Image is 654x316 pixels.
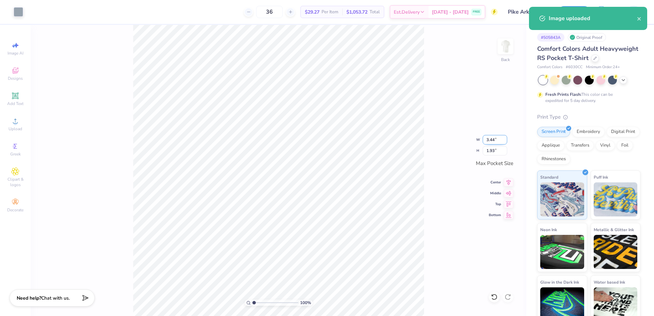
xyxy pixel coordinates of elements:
div: Digital Print [607,127,640,137]
img: Metallic & Glitter Ink [594,235,638,269]
span: Puff Ink [594,174,608,181]
div: This color can be expedited for 5 day delivery. [545,91,629,104]
span: Greek [10,151,21,157]
span: Decorate [7,207,24,213]
strong: Fresh Prints Flash: [545,92,581,97]
img: Puff Ink [594,182,638,216]
span: Image AI [7,50,24,56]
span: Chat with us. [41,295,70,301]
span: Top [489,202,501,207]
span: Clipart & logos [3,177,27,187]
span: Center [489,180,501,185]
span: FREE [473,10,480,14]
div: Applique [537,140,564,151]
img: Back [499,40,512,53]
span: # 6030CC [566,64,582,70]
input: – – [256,6,283,18]
img: Standard [540,182,584,216]
div: Transfers [566,140,594,151]
button: close [637,14,642,22]
span: $1,053.72 [346,9,368,16]
div: Image uploaded [549,14,637,22]
span: Neon Ink [540,226,557,233]
div: Screen Print [537,127,570,137]
div: Original Proof [568,33,606,42]
span: Metallic & Glitter Ink [594,226,634,233]
span: Upload [9,126,22,132]
span: Comfort Colors [537,64,562,70]
input: Untitled Design [503,5,553,19]
span: Comfort Colors Adult Heavyweight RS Pocket T-Shirt [537,45,638,62]
span: $29.27 [305,9,320,16]
div: Back [501,57,510,63]
span: Designs [8,76,23,81]
span: Middle [489,191,501,196]
span: Per Item [322,9,338,16]
div: Rhinestones [537,154,570,164]
span: Minimum Order: 24 + [586,64,620,70]
div: Embroidery [572,127,605,137]
img: Neon Ink [540,235,584,269]
span: Standard [540,174,558,181]
div: Print Type [537,113,640,121]
div: # 505843A [537,33,564,42]
span: Est. Delivery [394,9,420,16]
span: Bottom [489,213,501,217]
span: Water based Ink [594,279,625,286]
span: Add Text [7,101,24,106]
span: Total [370,9,380,16]
div: Foil [617,140,633,151]
span: Glow in the Dark Ink [540,279,579,286]
div: Vinyl [596,140,615,151]
strong: Need help? [17,295,41,301]
span: 100 % [300,300,311,306]
span: [DATE] - [DATE] [432,9,469,16]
